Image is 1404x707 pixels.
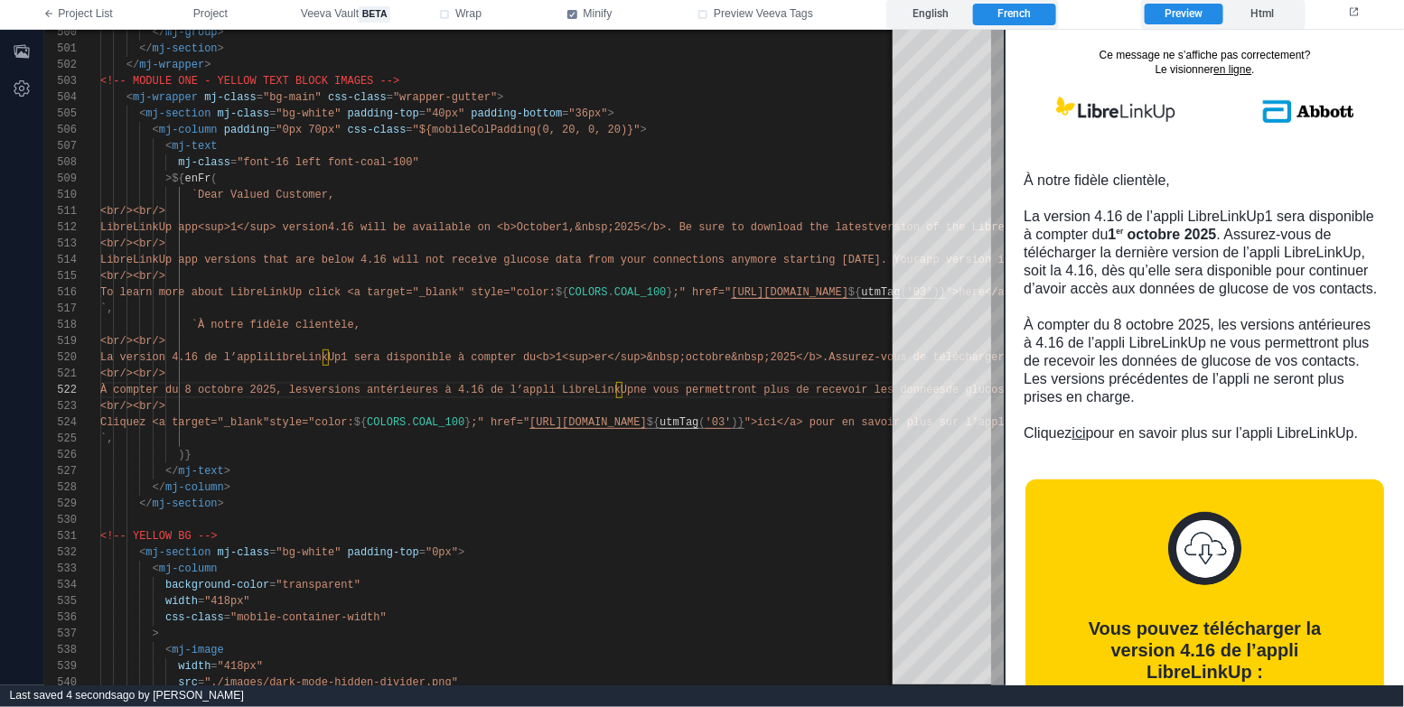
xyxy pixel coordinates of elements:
[192,189,334,201] span: `Dear Valued Customer,
[139,546,145,559] span: <
[153,481,165,494] span: </
[153,42,218,55] span: mj-section
[334,254,660,266] span: low 4.16 will not receive glucose data from your c
[126,59,139,71] span: </
[204,91,257,104] span: mj-class
[699,416,706,429] span: (
[178,465,223,478] span: mj-text
[328,91,387,104] span: css-class
[44,447,77,463] div: 526
[145,107,211,120] span: mj-section
[862,286,901,299] span: utmTag
[224,611,230,624] span: =
[44,398,77,414] div: 523
[348,107,419,120] span: padding-top
[44,561,77,577] div: 533
[44,577,77,593] div: 534
[348,124,407,136] span: css-class
[413,124,641,136] span: "${mobileColPadding(0, 20, 0, 20)}"
[1006,30,1404,685] iframe: preview
[100,75,399,88] span: <!-- MODULE ONE - YELLOW TEXT BLOCK IMAGES -->
[153,498,218,510] span: mj-section
[608,107,614,120] span: >
[497,91,503,104] span: >
[44,349,77,366] div: 520
[100,237,165,250] span: <br/><br/>
[165,595,198,608] span: width
[153,26,165,39] span: </
[44,73,77,89] div: 503
[218,26,224,39] span: >
[44,317,77,333] div: 518
[204,59,211,71] span: >
[732,286,849,299] span: [URL][DOMAIN_NAME]
[714,6,813,23] span: Preview Veeva Tags
[47,588,351,653] div: Vous pouvez télécharger la version 4.16 de l’appli LibreLinkUp :
[100,384,308,396] span: À compter du 8 octobre 2025, les
[165,140,172,153] span: <
[44,236,77,252] div: 513
[44,122,77,138] div: 506
[269,107,276,120] span: =
[153,628,159,640] span: >
[464,416,471,429] span: }
[165,26,218,39] span: mj-group
[44,154,77,171] div: 508
[472,107,563,120] span: padding-bottom
[44,382,77,398] div: 522
[44,463,77,479] div: 527
[178,449,191,461] span: )}
[200,56,399,106] img: Abbott
[829,351,1155,364] span: Assurez-vous de télécharger la dernière version de
[634,384,947,396] span: ne vous permettront plus de recevoir les données
[1223,4,1301,25] label: Html
[875,221,1135,234] span: version of the LibreLinkUp app 4.16 once
[192,319,360,331] span: `À notre fidèle clientèle,
[44,366,77,382] div: 521
[660,416,698,429] span: utmTag
[100,400,165,413] span: <br/><br/>
[334,286,556,299] span: k <a target="_blank" style="color:
[100,335,165,348] span: <br/><br/>
[145,546,211,559] span: mj-section
[100,221,328,234] span: LibreLinkUp app<sup>1</sup> version
[660,254,920,266] span: onnections anymore starting [DATE]. Your
[393,91,497,104] span: "wrapper-gutter"
[641,124,647,136] span: >
[139,59,204,71] span: mj-wrapper
[153,563,159,575] span: <
[153,124,159,136] span: <
[44,609,77,626] div: 536
[44,106,77,122] div: 505
[647,416,660,429] span: ${
[44,544,77,561] div: 532
[172,140,217,153] span: mj-text
[406,124,412,136] span: =
[139,107,145,120] span: <
[44,496,77,512] div: 529
[100,433,107,445] span: `
[218,498,224,510] span: >
[419,107,426,120] span: =
[218,660,263,673] span: "418px"
[308,384,633,396] span: versions antérieures à 4.16 de l’appli LibreLinkUp
[890,4,972,25] label: English
[44,57,77,73] div: 502
[165,579,269,591] span: background-color
[110,197,117,206] sup: er
[18,142,380,413] div: À notre fidèle clientèle, La version 4.16 de l’appli LibreLinkUp1 sera disponible à compter du . ...
[848,286,861,299] span: ${
[44,89,77,106] div: 504
[44,333,77,349] div: 519
[165,644,172,656] span: <
[224,124,269,136] span: padding
[44,301,77,317] div: 517
[218,107,270,120] span: mj-class
[44,593,77,609] div: 535
[269,124,276,136] span: =
[348,546,419,559] span: padding-top
[100,530,218,543] span: <!-- YELLOW BG -->
[556,286,568,299] span: ${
